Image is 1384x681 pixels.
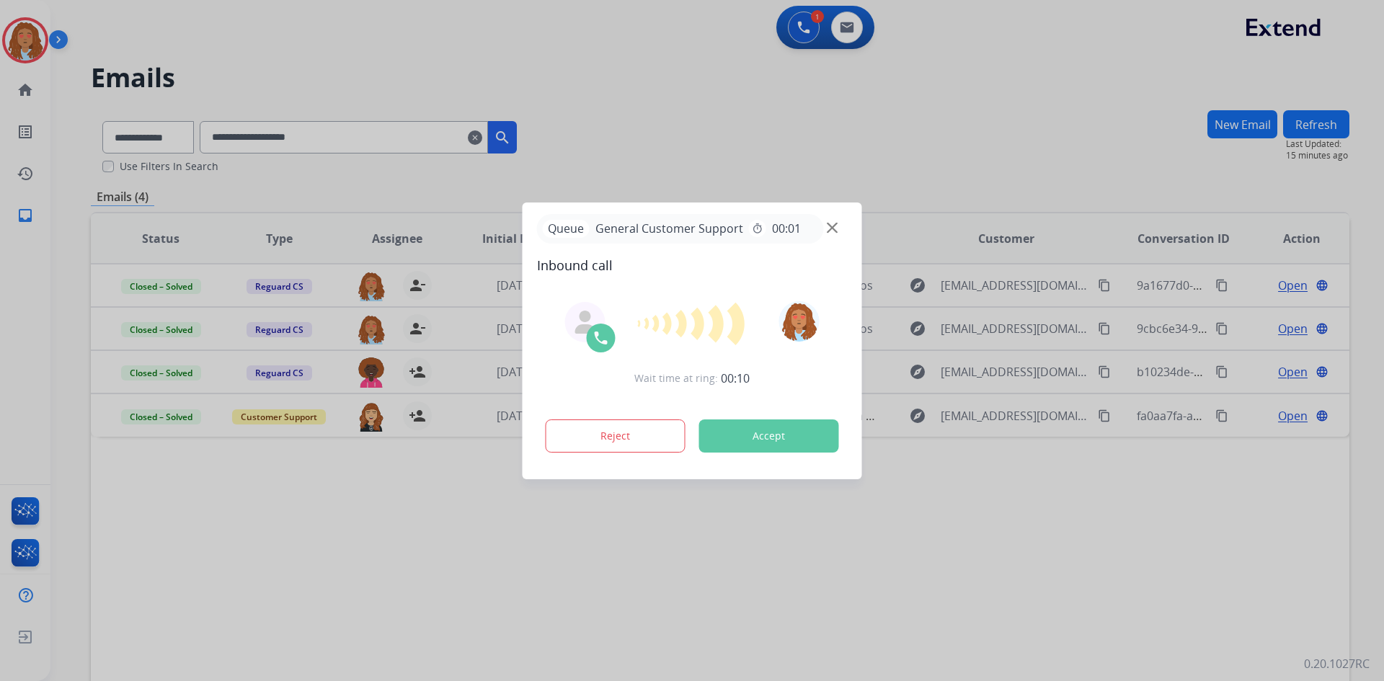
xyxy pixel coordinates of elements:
p: Queue [543,220,590,238]
img: close-button [827,222,838,233]
mat-icon: timer [752,223,763,234]
span: Inbound call [537,255,848,275]
span: 00:01 [772,220,801,237]
span: General Customer Support [590,220,749,237]
p: 0.20.1027RC [1304,655,1370,672]
img: call-icon [593,329,610,347]
img: agent-avatar [574,311,597,334]
button: Accept [699,419,839,453]
button: Reject [546,419,686,453]
span: Wait time at ring: [634,371,718,386]
span: 00:10 [721,370,750,387]
img: avatar [778,301,819,342]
